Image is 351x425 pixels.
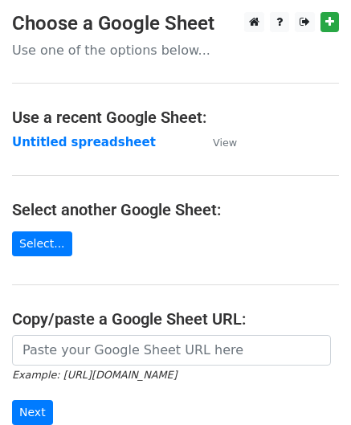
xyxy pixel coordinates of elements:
h4: Select another Google Sheet: [12,200,339,219]
small: View [213,137,237,149]
h3: Choose a Google Sheet [12,12,339,35]
small: Example: [URL][DOMAIN_NAME] [12,369,177,381]
h4: Copy/paste a Google Sheet URL: [12,309,339,329]
p: Use one of the options below... [12,42,339,59]
a: View [197,135,237,149]
a: Untitled spreadsheet [12,135,156,149]
input: Next [12,400,53,425]
a: Select... [12,231,72,256]
h4: Use a recent Google Sheet: [12,108,339,127]
input: Paste your Google Sheet URL here [12,335,331,366]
